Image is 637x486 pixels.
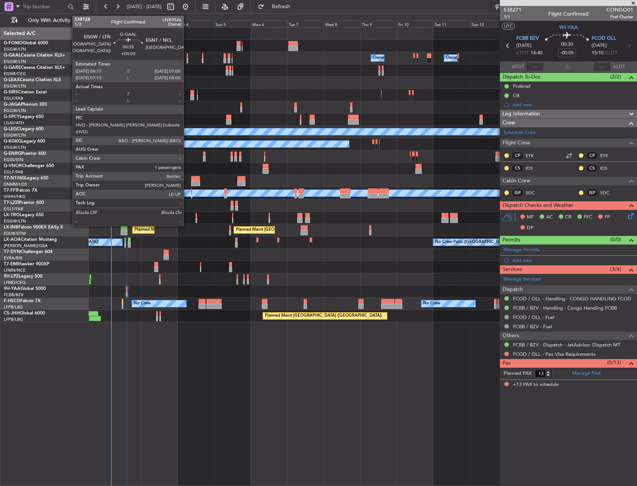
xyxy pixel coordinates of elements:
a: EGSS/STN [4,157,23,163]
span: FCBB BZV [516,35,539,42]
span: Only With Activity [19,18,79,23]
span: (2/2) [610,73,621,81]
span: G-ENRG [4,151,21,156]
input: Trip Number [23,1,66,12]
span: Leg Information [503,110,540,118]
div: Thu 2 [105,20,141,27]
span: G-VNOR [4,164,22,168]
span: ALDT [613,63,625,71]
div: Sat 4 [178,20,214,27]
span: T7-N1960 [4,176,25,180]
div: Mon 6 [251,20,287,27]
div: Prebrief [513,83,530,89]
a: T7-FFIFalcon 7X [4,188,37,193]
span: 15:10 [592,49,603,57]
span: (3/4) [610,265,621,273]
div: CP [586,151,598,160]
span: T7-FFI [4,188,17,193]
span: 00:30 [561,41,573,48]
a: G-VNORChallenger 650 [4,164,54,168]
span: G-LEAX [4,78,20,82]
span: 9H-YAA [4,287,20,291]
span: CONGO01 [606,6,633,14]
a: EGGW/LTN [4,145,26,150]
a: G-JAGAPhenom 300 [4,102,47,107]
a: FCOD / OLL - Pax Visa Requirements [513,351,596,357]
div: CS [511,164,524,172]
a: VHHH/HKG [4,194,26,199]
a: LFPB/LBG [4,304,23,310]
span: Cabin Crew [503,177,530,185]
span: G-SIRS [4,90,18,95]
span: G-JAGA [4,102,21,107]
a: FCOD / OLL - Fuel [513,314,554,320]
a: EYK [526,152,542,159]
a: IOS [526,165,542,172]
a: EGGW/LTN [4,218,26,224]
a: FCBB / BZV - Fuel [513,323,552,330]
span: G-FOMO [4,41,23,45]
span: (0/13) [607,359,621,367]
span: 9H-YAA [559,23,578,31]
span: CR [565,214,571,221]
span: [DATE] [592,42,607,49]
div: Planned Maint [GEOGRAPHIC_DATA] ([GEOGRAPHIC_DATA]) [265,310,382,322]
a: G-GAALCessna Citation XLS+ [4,53,65,58]
a: Schedule Crew [504,129,536,137]
a: EVRA/RIX [4,255,22,261]
a: EGGW/LTN [4,108,26,113]
div: CS [586,164,598,172]
a: FCBB/BZV [4,292,23,298]
div: ISP [586,189,598,197]
span: T7-EMI [4,262,18,266]
div: Planned Maint [GEOGRAPHIC_DATA] [134,224,206,236]
span: CS-JHH [4,311,20,316]
a: EGGW/LTN [4,59,26,64]
a: LFPB/LBG [4,317,23,322]
a: G-FOMOGlobal 6000 [4,41,48,45]
a: EGLF/FAB [4,206,23,212]
div: CP [511,151,524,160]
span: Permits [503,236,520,244]
div: Planned Maint [GEOGRAPHIC_DATA] ([GEOGRAPHIC_DATA]) [236,224,353,236]
a: FCBB / BZV - Handling - Congo Handling FCBB [513,305,617,311]
span: 538271 [504,6,522,14]
a: EGLF/FAB [4,96,23,101]
a: T7-LZZIPraetor 600 [4,201,44,205]
span: Dispatch Checks and Weather [503,201,573,210]
span: G-GAAL [4,53,21,58]
div: Owner [446,52,459,64]
a: Manage Permits [504,246,540,254]
span: G-SPCY [4,115,20,119]
span: LX-INB [4,225,18,230]
a: Manage Services [504,276,541,283]
span: G-GARE [4,65,21,70]
a: EGNR/CEG [4,71,26,77]
a: DNMM/LOS [4,182,27,187]
a: G-SPCYLegacy 650 [4,115,44,119]
a: LFMD/CEQ [4,280,25,285]
span: Dispatch To-Dos [503,73,540,81]
div: No Crew [423,298,440,309]
span: Dispatch [503,285,523,294]
div: Wed 8 [324,20,360,27]
a: G-KGKGLegacy 600 [4,139,45,144]
span: [DATE] [516,42,532,49]
div: ISP [511,189,524,197]
a: LGAV/ATH [4,120,24,126]
a: T7-EMIHawker 900XP [4,262,49,266]
a: IOS [600,165,617,172]
div: CB [513,92,519,99]
span: T7-DYN [4,250,20,254]
span: Others [503,332,519,340]
span: LX-TRO [4,213,20,217]
a: G-GARECessna Citation XLS+ [4,65,65,70]
a: G-LEAXCessna Citation XLS [4,78,61,82]
div: Fri 10 [397,20,433,27]
span: FP [605,214,610,221]
span: F-HECD [4,299,20,303]
a: F-HECDFalcon 7X [4,299,41,303]
div: Sun 5 [214,20,251,27]
span: G-LEGC [4,127,20,131]
div: Planned Maint [GEOGRAPHIC_DATA] ([GEOGRAPHIC_DATA]) [83,151,200,162]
